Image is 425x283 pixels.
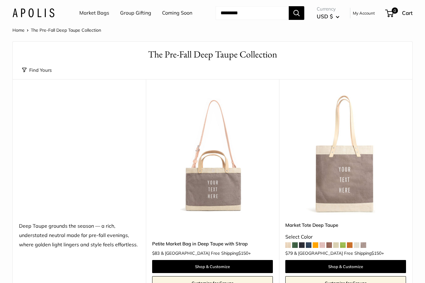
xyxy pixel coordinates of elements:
[285,95,406,215] a: Market Tote Deep TaupeMarket Tote Deep Taupe
[317,5,339,13] span: Currency
[12,27,25,33] a: Home
[79,8,109,18] a: Market Bags
[152,250,160,256] span: $83
[371,250,381,256] span: $150
[22,66,52,75] button: Find Yours
[285,260,406,273] a: Shop & Customize
[19,221,140,249] div: Deep Taupe grounds the season — a rich, understated neutral made for pre-fall evenings, where gol...
[162,8,192,18] a: Coming Soon
[285,232,406,242] div: Select Color
[392,7,398,14] span: 0
[317,11,339,21] button: USD $
[152,240,273,247] a: Petite Market Bag in Deep Taupe with Strap
[402,10,413,16] span: Cart
[22,48,403,61] h1: The Pre-Fall Deep Taupe Collection
[12,26,101,34] nav: Breadcrumb
[285,95,406,215] img: Market Tote Deep Taupe
[289,6,304,20] button: Search
[386,8,413,18] a: 0 Cart
[152,260,273,273] a: Shop & Customize
[353,9,375,17] a: My Account
[31,27,101,33] span: The Pre-Fall Deep Taupe Collection
[152,95,273,215] img: Petite Market Bag in Deep Taupe with Strap
[238,250,248,256] span: $150
[120,8,151,18] a: Group Gifting
[317,13,333,20] span: USD $
[12,8,54,17] img: Apolis
[152,95,273,215] a: Petite Market Bag in Deep Taupe with StrapPetite Market Bag in Deep Taupe with Strap
[285,221,406,229] a: Market Tote Deep Taupe
[216,6,289,20] input: Search...
[161,251,251,255] span: & [GEOGRAPHIC_DATA] Free Shipping +
[294,251,384,255] span: & [GEOGRAPHIC_DATA] Free Shipping +
[285,250,293,256] span: $79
